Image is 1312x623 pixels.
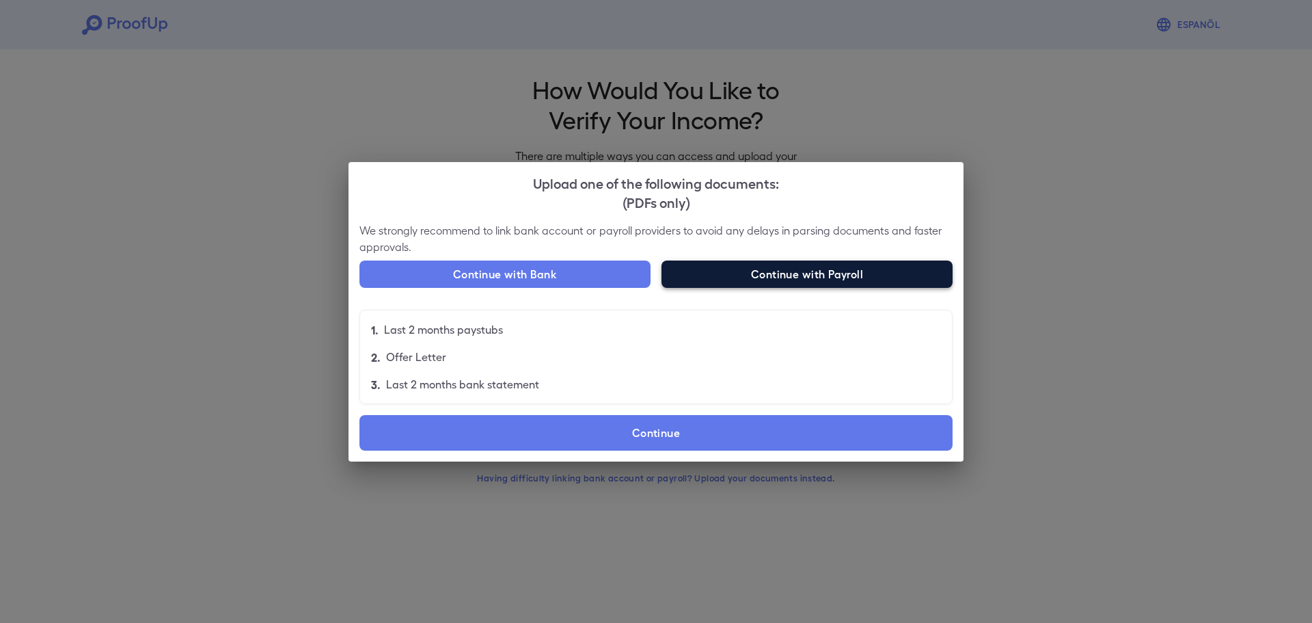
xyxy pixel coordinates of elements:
p: 1. [371,321,379,338]
button: Continue with Payroll [661,261,953,288]
button: Continue with Bank [359,261,651,288]
p: 3. [371,376,381,393]
div: (PDFs only) [359,192,953,211]
label: Continue [359,415,953,451]
p: Last 2 months paystubs [384,321,503,338]
p: Last 2 months bank statement [386,376,539,393]
p: We strongly recommend to link bank account or payroll providers to avoid any delays in parsing do... [359,222,953,255]
p: 2. [371,349,381,365]
p: Offer Letter [386,349,446,365]
h2: Upload one of the following documents: [348,162,963,222]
